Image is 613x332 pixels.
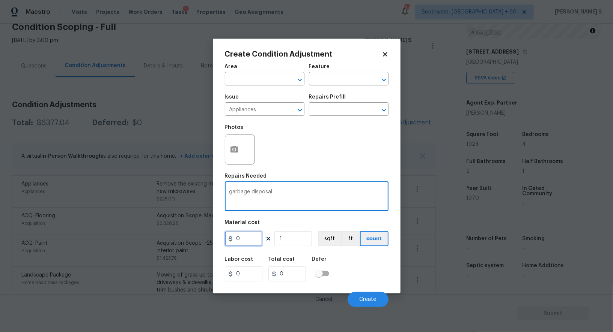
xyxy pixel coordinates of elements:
h5: Labor cost [225,257,253,262]
button: ft [341,231,360,246]
h5: Defer [312,257,327,262]
button: Cancel [304,292,345,307]
h5: Repairs Prefill [309,94,346,100]
button: count [360,231,389,246]
h5: Issue [225,94,239,100]
h5: Area [225,64,238,69]
span: Cancel [316,297,333,302]
button: Open [379,105,389,115]
button: Open [295,105,305,115]
h2: Create Condition Adjustment [225,51,382,58]
button: Open [379,75,389,85]
span: Create [360,297,377,302]
h5: Total cost [268,257,295,262]
button: sqft [318,231,341,246]
h5: Material cost [225,220,260,225]
button: Open [295,75,305,85]
h5: Feature [309,64,330,69]
h5: Repairs Needed [225,173,267,179]
textarea: garbage disposal [229,189,384,205]
h5: Photos [225,125,244,130]
button: Create [348,292,389,307]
